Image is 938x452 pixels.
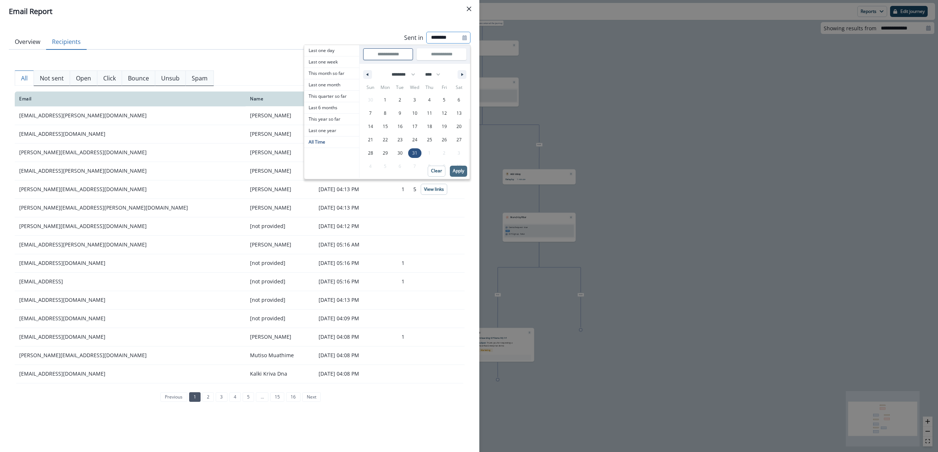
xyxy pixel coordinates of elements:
[431,168,442,173] p: Clear
[246,143,314,162] td: [PERSON_NAME]
[189,392,201,402] a: Page 1 is your current page
[15,309,246,328] td: [EMAIL_ADDRESS][DOMAIN_NAME]
[442,107,447,120] span: 12
[437,82,452,93] span: Fri
[463,3,475,15] button: Close
[304,102,359,114] button: Last 6 months
[407,93,422,107] button: 3
[437,93,452,107] button: 5
[452,93,466,107] button: 6
[458,93,460,107] span: 6
[383,146,388,160] span: 29
[304,68,359,79] button: This month so far
[383,120,388,133] span: 15
[393,120,407,133] button: 16
[15,180,246,199] td: [PERSON_NAME][EMAIL_ADDRESS][DOMAIN_NAME]
[397,120,403,133] span: 16
[363,82,378,93] span: Sun
[319,352,374,359] p: [DATE] 04:08 PM
[319,222,374,230] p: [DATE] 04:12 PM
[452,120,466,133] button: 20
[421,184,447,195] button: View links
[399,93,401,107] span: 2
[379,272,409,291] td: 1
[412,133,417,146] span: 24
[428,166,445,177] button: Clear
[427,120,432,133] span: 18
[378,146,393,160] button: 29
[319,333,374,341] p: [DATE] 04:08 PM
[422,120,437,133] button: 18
[246,365,314,383] td: Kalki Kriva Dna
[319,204,374,211] p: [DATE] 04:13 PM
[319,296,374,304] p: [DATE] 04:13 PM
[246,346,314,365] td: Mutiso Muathime
[250,96,310,102] div: Name
[424,187,444,192] p: View links
[304,114,359,125] button: This year so far
[393,107,407,120] button: 9
[246,180,314,199] td: [PERSON_NAME]
[363,107,378,120] button: 7
[15,272,246,291] td: [EMAIL_ADDRESS]
[442,133,447,146] span: 26
[450,166,467,177] button: Apply
[304,79,359,90] span: Last one month
[246,199,314,217] td: [PERSON_NAME]
[383,133,388,146] span: 22
[319,370,374,377] p: [DATE] 04:08 PM
[363,146,378,160] button: 28
[246,309,314,328] td: [not provided]
[437,107,452,120] button: 12
[413,93,416,107] span: 3
[368,133,373,146] span: 21
[393,133,407,146] button: 23
[397,146,403,160] span: 30
[15,125,246,143] td: [EMAIL_ADDRESS][DOMAIN_NAME]
[428,93,431,107] span: 4
[422,82,437,93] span: Thu
[384,107,386,120] span: 8
[384,93,386,107] span: 1
[128,74,149,83] p: Bounce
[393,146,407,160] button: 30
[202,392,214,402] a: Page 2
[422,107,437,120] button: 11
[319,315,374,322] p: [DATE] 04:09 PM
[456,133,462,146] span: 27
[246,254,314,272] td: [not provided]
[443,93,445,107] span: 5
[404,33,423,42] p: Sent in
[192,74,208,83] p: Spam
[304,56,359,68] button: Last one week
[378,93,393,107] button: 1
[304,137,359,148] button: All Time
[427,133,432,146] span: 25
[243,392,254,402] a: Page 5
[319,259,374,267] p: [DATE] 05:16 PM
[437,133,452,146] button: 26
[15,365,246,383] td: [EMAIL_ADDRESS][DOMAIN_NAME]
[246,125,314,143] td: [PERSON_NAME]
[15,235,246,254] td: [EMAIL_ADDRESS][PERSON_NAME][DOMAIN_NAME]
[270,392,284,402] a: Page 15
[246,106,314,125] td: [PERSON_NAME]
[159,392,321,402] ul: Pagination
[9,34,46,50] button: Overview
[379,328,409,346] td: 1
[442,120,447,133] span: 19
[15,291,246,309] td: [EMAIL_ADDRESS][DOMAIN_NAME]
[319,241,374,248] p: [DATE] 05:16 AM
[304,125,359,137] button: Last one year
[378,133,393,146] button: 22
[304,91,359,102] button: This quarter so far
[368,146,373,160] span: 28
[422,133,437,146] button: 25
[304,45,359,56] button: Last one day
[319,186,374,193] p: [DATE] 04:13 PM
[363,133,378,146] button: 21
